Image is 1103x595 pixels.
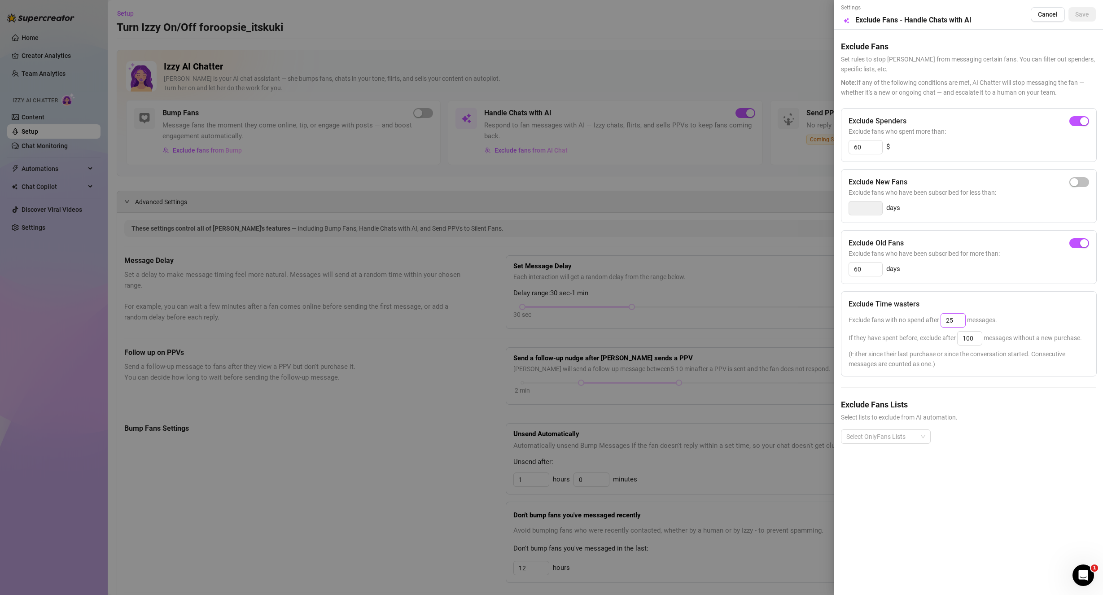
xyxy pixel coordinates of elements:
span: days [886,264,900,275]
h5: Exclude Old Fans [849,238,904,249]
h5: Exclude New Fans [849,177,907,188]
h5: Exclude Spenders [849,116,906,127]
span: Exclude fans who spent more than: [849,127,1089,136]
h5: Exclude Fans [841,40,1096,52]
span: Exclude fans who have been subscribed for less than: [849,188,1089,197]
span: Cancel [1038,11,1058,18]
span: Select lists to exclude from AI automation. [841,412,1096,422]
span: 1 [1091,564,1098,572]
h5: Exclude Fans - Handle Chats with AI [855,15,972,26]
button: Cancel [1031,7,1065,22]
span: Settings [841,4,972,12]
span: Exclude fans with no spend after messages. [849,316,997,324]
h5: Exclude Time wasters [849,299,919,310]
span: If they have spent before, exclude after messages without a new purchase. [849,334,1082,341]
span: If any of the following conditions are met, AI Chatter will stop messaging the fan — whether it's... [841,78,1096,97]
span: (Either since their last purchase or since the conversation started. Consecutive messages are cou... [849,349,1089,369]
button: Save [1068,7,1096,22]
span: Note: [841,79,857,86]
span: days [886,203,900,214]
span: Exclude fans who have been subscribed for more than: [849,249,1089,258]
iframe: Intercom live chat [1072,564,1094,586]
span: $ [886,142,890,153]
span: Set rules to stop [PERSON_NAME] from messaging certain fans. You can filter out spenders, specifi... [841,54,1096,74]
h5: Exclude Fans Lists [841,398,1096,411]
